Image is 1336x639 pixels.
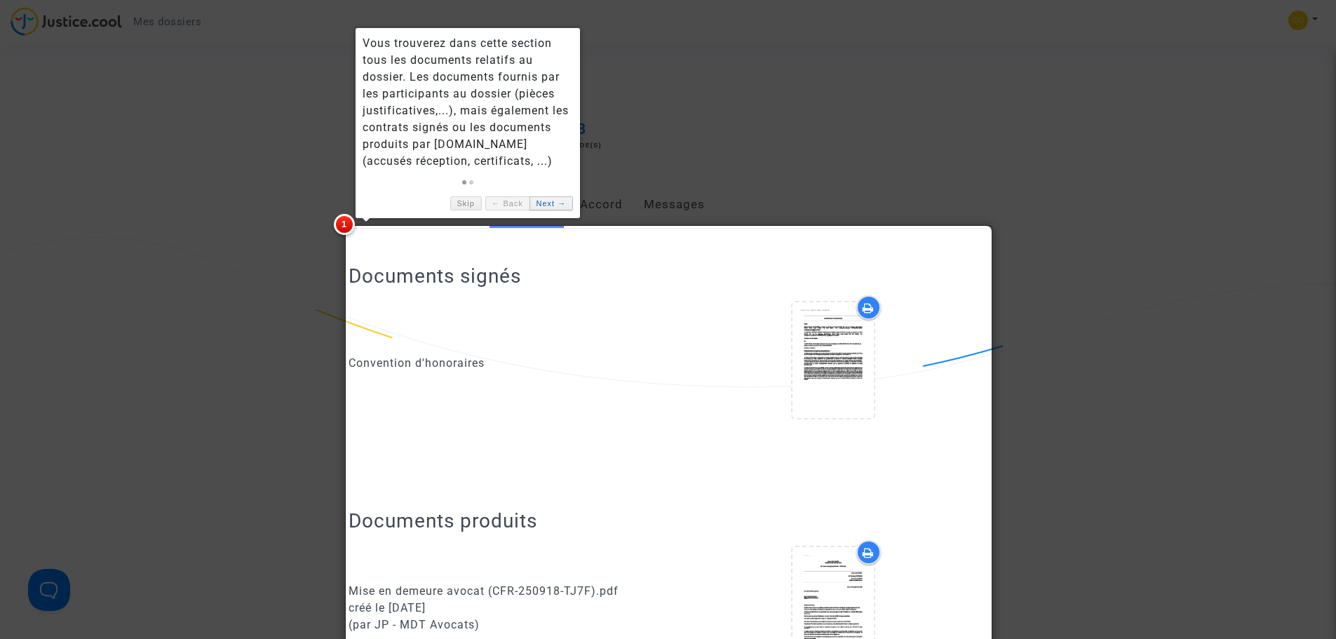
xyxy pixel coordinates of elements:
div: Mise en demeure avocat (CFR-250918-TJ7F).pdf [349,583,658,600]
div: Vous trouverez dans cette section tous les documents relatifs au dossier. Les documents fournis p... [363,35,573,170]
div: Convention d'honoraires [349,355,658,372]
span: 1 [334,214,355,235]
a: Next → [529,196,573,211]
div: (par JP - MDT Avocats) [349,617,658,633]
a: Skip [450,196,482,211]
h2: Documents signés [349,264,521,288]
a: ← Back [485,196,529,211]
div: créé le [DATE] [349,600,658,617]
h2: Documents produits [349,509,987,533]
